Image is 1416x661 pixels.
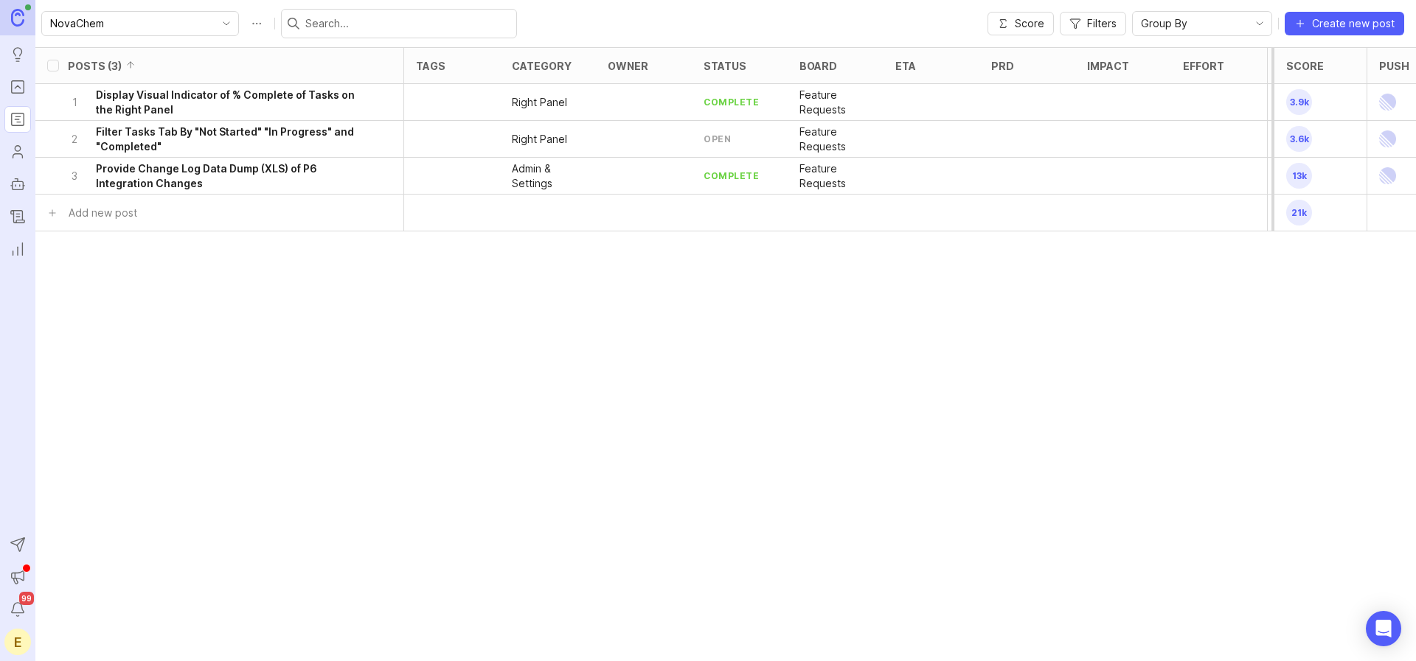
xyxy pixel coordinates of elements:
[704,96,759,108] div: complete
[1379,84,1396,120] img: Linear Logo
[68,121,362,157] button: 2Filter Tasks Tab By "Not Started" "In Progress" and "Completed"
[1379,60,1409,71] div: Push
[41,11,239,36] div: toggle menu
[69,205,137,221] div: Add new post
[4,564,31,590] button: Announcements
[68,95,81,110] p: 1
[704,60,746,71] div: status
[512,132,567,147] p: Right Panel
[50,15,213,32] input: NovaChem
[96,88,362,117] h6: Display Visual Indicator of % Complete of Tasks on the Right Panel
[1132,11,1272,36] div: toggle menu
[1087,16,1117,31] span: Filters
[4,596,31,623] button: Notifications
[1379,121,1396,157] img: Linear Logo
[799,88,872,117] p: Feature Requests
[4,629,31,655] button: E
[1183,60,1224,71] div: Effort
[704,133,731,145] div: open
[4,106,31,133] a: Roadmaps
[1248,18,1271,29] svg: toggle icon
[68,169,81,183] p: 3
[68,84,362,120] button: 1Display Visual Indicator of % Complete of Tasks on the Right Panel
[1286,163,1312,189] span: 13k
[988,12,1054,35] button: Score
[1087,60,1129,71] div: Impact
[895,60,916,71] div: eta
[1141,15,1187,32] span: Group By
[4,203,31,230] a: Changelog
[215,18,238,29] svg: toggle icon
[4,171,31,197] a: Autopilot
[4,41,31,68] a: Ideas
[1379,158,1396,194] img: Linear Logo
[4,74,31,100] a: Portal
[11,9,24,26] img: Canny Home
[4,139,31,165] a: Users
[1312,16,1395,31] span: Create new post
[4,531,31,558] button: Send to Autopilot
[68,158,362,194] button: 3Provide Change Log Data Dump (XLS) of P6 Integration Changes
[799,125,872,154] p: Feature Requests
[416,60,445,71] div: tags
[512,95,567,110] p: Right Panel
[1286,60,1324,71] div: Score
[305,15,510,32] input: Search...
[1286,89,1312,115] span: 3.9k
[68,132,81,147] p: 2
[512,161,584,191] p: Admin & Settings
[1015,16,1044,31] span: Score
[1366,611,1401,646] div: Open Intercom Messenger
[1285,12,1404,35] button: Create new post
[96,125,362,154] h6: Filter Tasks Tab By "Not Started" "In Progress" and "Completed"
[19,592,34,605] span: 99
[799,161,872,191] p: Feature Requests
[991,60,1014,71] div: PRD
[96,161,362,191] h6: Provide Change Log Data Dump (XLS) of P6 Integration Changes
[799,60,837,71] div: board
[704,169,759,182] div: complete
[4,236,31,262] a: Reporting
[1060,12,1126,35] button: Filters
[608,60,648,71] div: owner
[245,12,268,35] button: Roadmap options
[1286,200,1312,225] span: 21k
[68,60,122,71] div: Posts (3)
[512,60,572,71] div: category
[1286,126,1312,152] span: 3.6k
